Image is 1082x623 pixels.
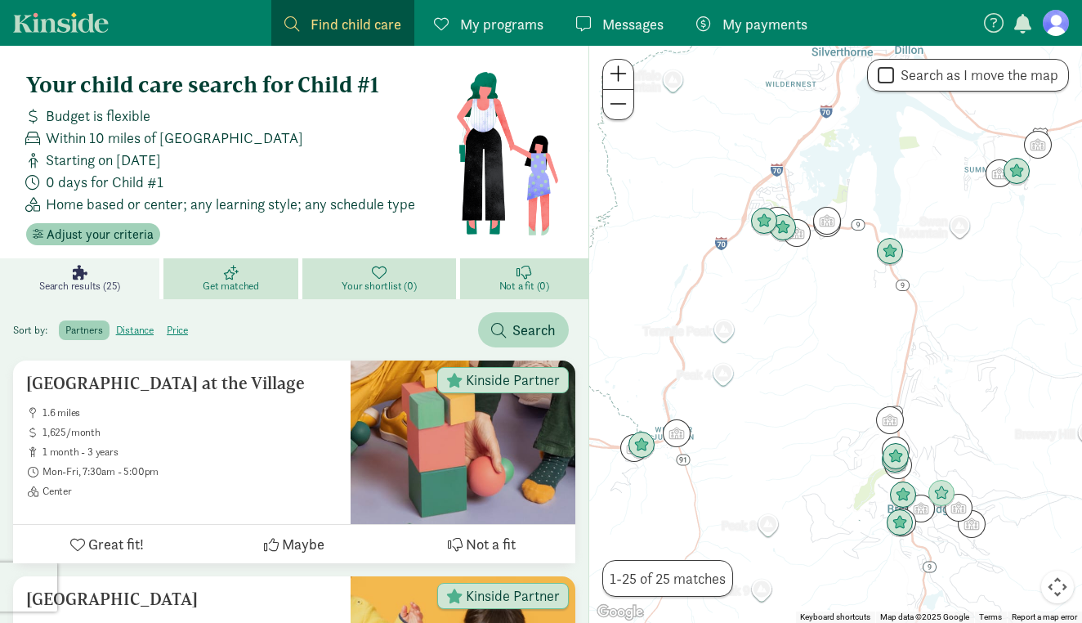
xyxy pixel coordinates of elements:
[945,494,972,522] div: Click to see details
[880,612,969,621] span: Map data ©2025 Google
[42,446,338,459] span: 1 month - 3 years
[311,13,401,35] span: Find child care
[342,280,416,293] span: Your shortlist (0)
[813,207,841,235] div: Click to see details
[466,533,516,555] span: Not a fit
[882,443,910,471] div: Click to see details
[460,258,588,299] a: Not a fit (0)
[42,465,338,478] span: Mon-Fri, 7:30am - 5:00pm
[302,258,459,299] a: Your shortlist (0)
[163,258,302,299] a: Get matched
[13,525,200,563] button: Great fit!
[26,223,160,246] button: Adjust your criteria
[203,280,259,293] span: Get matched
[466,589,560,603] span: Kinside Partner
[42,426,338,439] span: 1,625/month
[499,280,549,293] span: Not a fit (0)
[46,105,150,127] span: Budget is flexible
[13,12,109,33] a: Kinside
[512,319,556,341] span: Search
[610,567,726,589] span: 1-25 of 25 matches
[13,323,56,337] span: Sort by:
[200,525,387,563] button: Maybe
[663,419,691,447] div: Click to see details
[593,602,647,623] img: Google
[800,612,870,623] button: Keyboard shortcuts
[88,533,144,555] span: Great fit!
[460,13,543,35] span: My programs
[26,72,455,98] h4: Your child care search for Child #1
[979,612,1002,621] a: Terms (opens in new tab)
[1041,571,1074,603] button: Map camera controls
[388,525,575,563] button: Not a fit
[47,225,154,244] span: Adjust your criteria
[160,320,194,340] label: price
[466,373,560,388] span: Kinside Partner
[886,509,914,537] div: Click to see details
[884,451,912,479] div: Click to see details
[889,482,917,509] div: Click to see details
[783,219,811,247] div: Click to see details
[1012,612,1077,621] a: Report a map error
[881,446,909,474] div: Click to see details
[876,238,904,266] div: Click to see details
[46,127,303,149] span: Within 10 miles of [GEOGRAPHIC_DATA]
[59,320,109,340] label: partners
[26,589,338,609] h5: [GEOGRAPHIC_DATA]
[478,312,569,347] button: Search
[958,510,986,538] div: Click to see details
[110,320,160,340] label: distance
[928,480,955,508] div: Click to see details
[46,171,163,193] span: 0 days for Child #1
[986,159,1013,187] div: Click to see details
[628,432,655,459] div: Click to see details
[42,485,338,498] span: Center
[593,602,647,623] a: Open this area in Google Maps (opens a new window)
[907,495,935,522] div: Click to see details
[620,434,648,462] div: Click to see details
[894,65,1058,85] label: Search as I move the map
[763,207,791,235] div: Click to see details
[39,280,120,293] span: Search results (25)
[750,208,778,235] div: Click to see details
[722,13,807,35] span: My payments
[46,193,415,215] span: Home based or center; any learning style; any schedule type
[1003,158,1031,186] div: Click to see details
[876,406,904,434] div: Click to see details
[42,406,338,419] span: 1.6 miles
[602,13,664,35] span: Messages
[282,533,324,555] span: Maybe
[1024,131,1052,159] div: Click to see details
[888,509,916,536] div: Click to see details
[46,149,161,171] span: Starting on [DATE]
[26,374,338,393] h5: [GEOGRAPHIC_DATA] at the Village
[882,437,910,464] div: Click to see details
[769,214,797,242] div: Click to see details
